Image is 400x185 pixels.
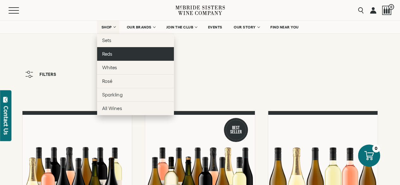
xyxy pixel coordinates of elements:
div: 0 [372,145,380,152]
span: Rosé [102,78,112,84]
a: EVENTS [204,21,226,34]
span: OUR STORY [234,25,256,29]
a: Rosé [97,74,174,88]
span: SHOP [101,25,112,29]
a: Sparkling [97,88,174,102]
a: Reds [97,47,174,61]
span: Filters [40,72,56,77]
a: JOIN THE CLUB [162,21,201,34]
span: FIND NEAR YOU [270,25,299,29]
div: Contact Us [3,106,9,135]
span: OUR BRANDS [126,25,151,29]
span: EVENTS [208,25,222,29]
span: 0 [388,4,394,10]
a: OUR BRANDS [122,21,159,34]
span: Sparkling [102,92,122,97]
a: SHOP [97,21,119,34]
button: Mobile Menu Trigger [9,7,31,14]
span: Whites [102,65,117,70]
a: OUR STORY [230,21,263,34]
button: Filters [22,68,59,81]
a: FIND NEAR YOU [266,21,303,34]
a: Whites [97,61,174,74]
span: All Wines [102,106,122,111]
span: Sets [102,38,111,43]
a: All Wines [97,102,174,115]
a: Sets [97,34,174,47]
span: Reds [102,51,112,57]
span: JOIN THE CLUB [166,25,193,29]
